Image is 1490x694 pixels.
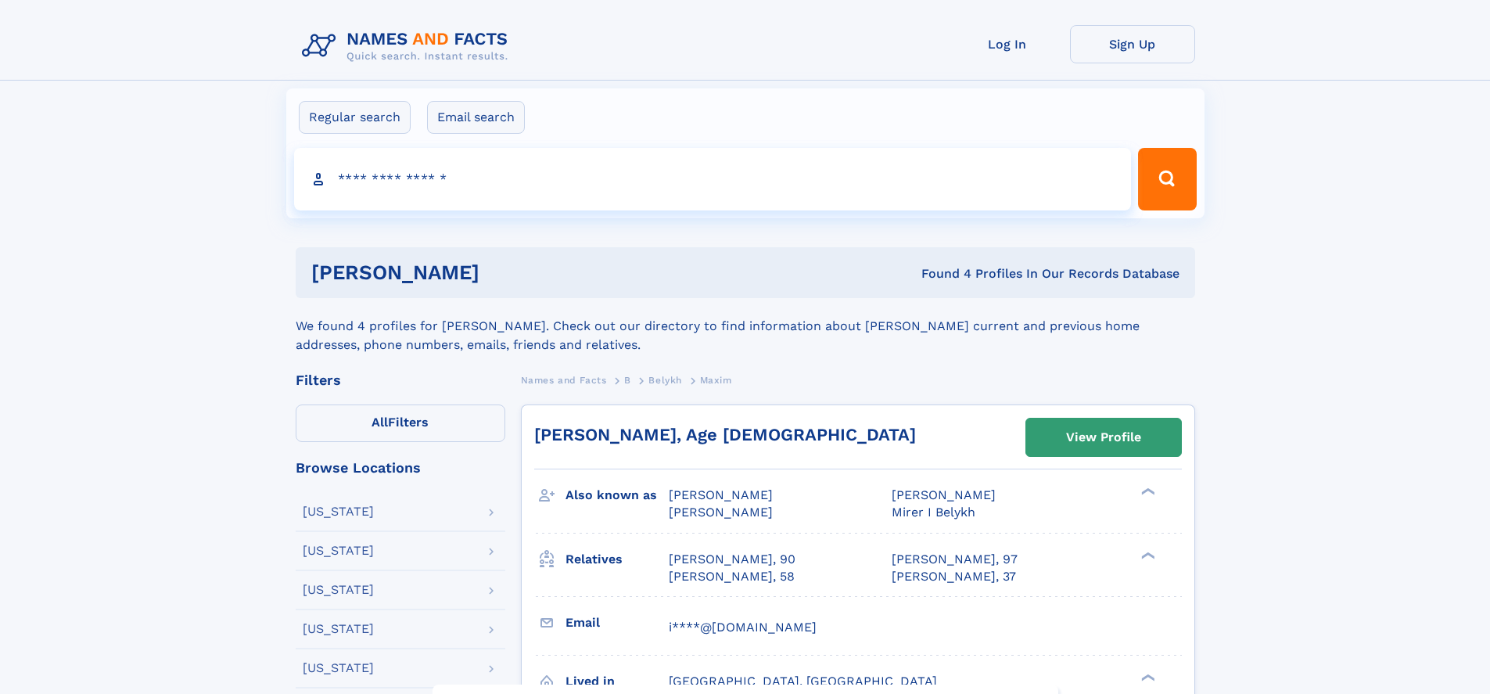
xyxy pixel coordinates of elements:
[669,505,773,520] span: [PERSON_NAME]
[700,375,732,386] span: Maxim
[945,25,1070,63] a: Log In
[892,505,975,520] span: Mirer I Belykh
[294,148,1132,210] input: search input
[565,546,669,573] h3: Relatives
[892,551,1018,568] a: [PERSON_NAME], 97
[303,662,374,674] div: [US_STATE]
[624,370,631,390] a: B
[669,674,937,689] span: [GEOGRAPHIC_DATA], [GEOGRAPHIC_DATA]
[521,370,607,390] a: Names and Facts
[565,482,669,509] h3: Also known as
[648,375,682,386] span: Belykh
[296,298,1195,354] div: We found 4 profiles for [PERSON_NAME]. Check out our directory to find information about [PERSON_...
[669,487,773,502] span: [PERSON_NAME]
[669,568,795,585] a: [PERSON_NAME], 58
[1070,25,1195,63] a: Sign Up
[700,265,1179,282] div: Found 4 Profiles In Our Records Database
[565,609,669,636] h3: Email
[296,461,505,475] div: Browse Locations
[311,263,701,282] h1: [PERSON_NAME]
[534,425,916,444] a: [PERSON_NAME], Age [DEMOGRAPHIC_DATA]
[303,505,374,518] div: [US_STATE]
[1137,672,1156,682] div: ❯
[669,551,795,568] a: [PERSON_NAME], 90
[296,373,505,387] div: Filters
[427,101,525,134] label: Email search
[1137,550,1156,560] div: ❯
[303,623,374,635] div: [US_STATE]
[1026,419,1181,456] a: View Profile
[1066,419,1141,455] div: View Profile
[296,25,521,67] img: Logo Names and Facts
[303,584,374,596] div: [US_STATE]
[648,370,682,390] a: Belykh
[1137,487,1156,497] div: ❯
[372,415,388,430] span: All
[299,101,411,134] label: Regular search
[303,545,374,557] div: [US_STATE]
[296,405,505,442] label: Filters
[892,487,996,502] span: [PERSON_NAME]
[1138,148,1196,210] button: Search Button
[892,568,1016,585] a: [PERSON_NAME], 37
[624,375,631,386] span: B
